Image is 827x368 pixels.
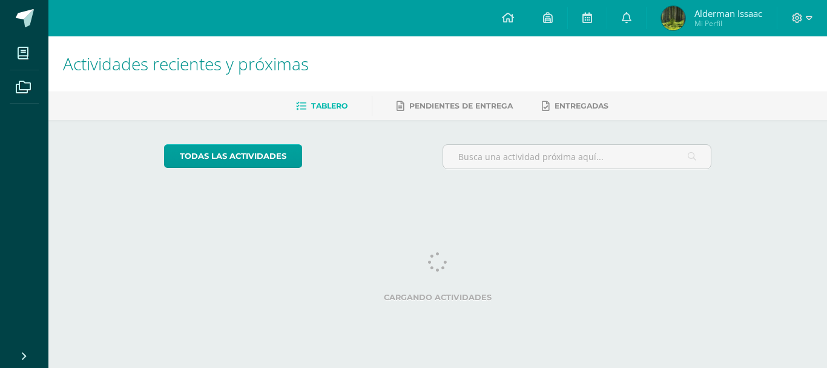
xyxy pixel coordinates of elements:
[694,18,762,28] span: Mi Perfil
[542,96,608,116] a: Entregadas
[694,7,762,19] span: Alderman Issaac
[555,101,608,110] span: Entregadas
[661,6,685,30] img: 7156044ebbd9da597cb4f05813d6cce3.png
[311,101,348,110] span: Tablero
[164,293,712,302] label: Cargando actividades
[397,96,513,116] a: Pendientes de entrega
[63,52,309,75] span: Actividades recientes y próximas
[409,101,513,110] span: Pendientes de entrega
[443,145,711,169] input: Busca una actividad próxima aquí...
[296,96,348,116] a: Tablero
[164,144,302,168] a: todas las Actividades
